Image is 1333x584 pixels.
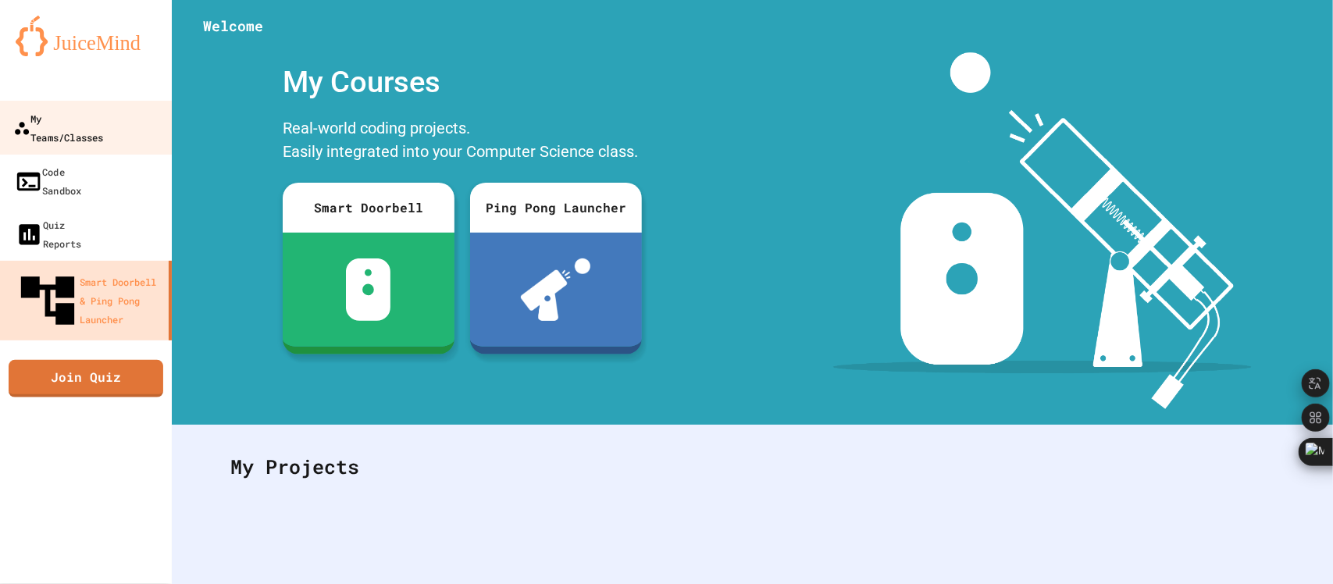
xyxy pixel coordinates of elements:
[346,258,390,321] img: sdb-white.svg
[470,183,642,233] div: Ping Pong Launcher
[16,16,156,56] img: logo-orange.svg
[9,360,163,397] a: Join Quiz
[283,183,454,233] div: Smart Doorbell
[275,112,650,171] div: Real-world coding projects. Easily integrated into your Computer Science class.
[15,162,81,201] div: Code Sandbox
[16,215,81,253] div: Quiz Reports
[275,52,650,112] div: My Courses
[833,52,1252,409] img: banner-image-my-projects.png
[16,269,162,333] div: Smart Doorbell & Ping Pong Launcher
[521,258,590,321] img: ppl-with-ball.png
[215,436,1290,497] div: My Projects
[13,109,103,147] div: My Teams/Classes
